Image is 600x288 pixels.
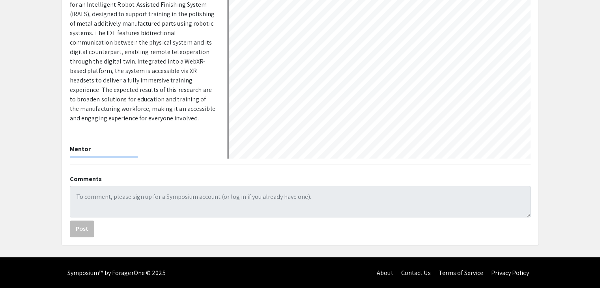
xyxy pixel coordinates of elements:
[401,269,430,277] a: Contact Us
[70,221,94,237] button: Post
[70,156,215,175] p: DR. [PERSON_NAME] [PERSON_NAME][GEOGRAPHIC_DATA]
[70,175,531,183] h2: Comments
[70,145,215,153] h2: Mentor
[491,269,529,277] a: Privacy Policy
[377,269,393,277] a: About
[6,252,34,282] iframe: Chat
[438,269,483,277] a: Terms of Service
